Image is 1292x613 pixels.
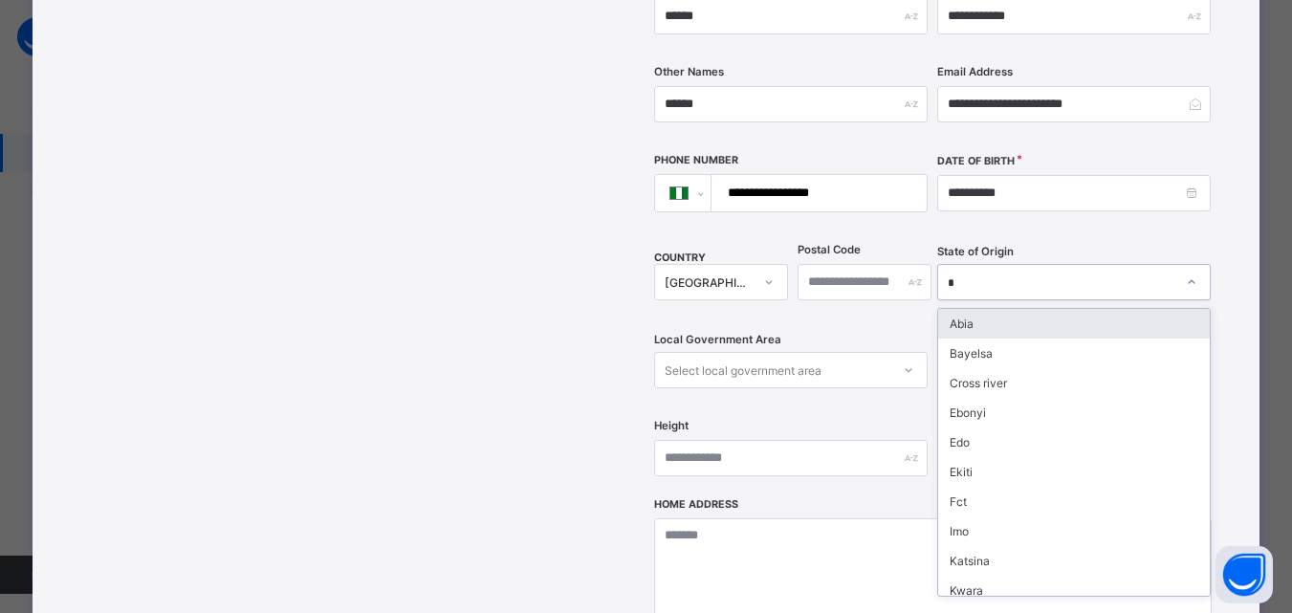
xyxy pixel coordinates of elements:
[938,546,1210,576] div: Katsina
[938,427,1210,457] div: Edo
[665,352,821,388] div: Select local government area
[665,275,753,290] div: [GEOGRAPHIC_DATA]
[938,457,1210,487] div: Ekiti
[938,487,1210,516] div: Fct
[937,65,1013,78] label: Email Address
[654,419,689,432] label: Height
[654,498,738,511] label: Home Address
[1215,546,1273,603] button: Open asap
[654,154,738,166] label: Phone Number
[654,252,706,264] span: COUNTRY
[938,339,1210,368] div: Bayelsa
[654,333,781,346] span: Local Government Area
[938,368,1210,398] div: Cross river
[938,576,1210,605] div: Kwara
[938,309,1210,339] div: Abia
[938,398,1210,427] div: Ebonyi
[798,243,861,256] label: Postal Code
[937,155,1015,167] label: Date of Birth
[654,65,724,78] label: Other Names
[937,245,1014,258] span: State of Origin
[938,516,1210,546] div: Imo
